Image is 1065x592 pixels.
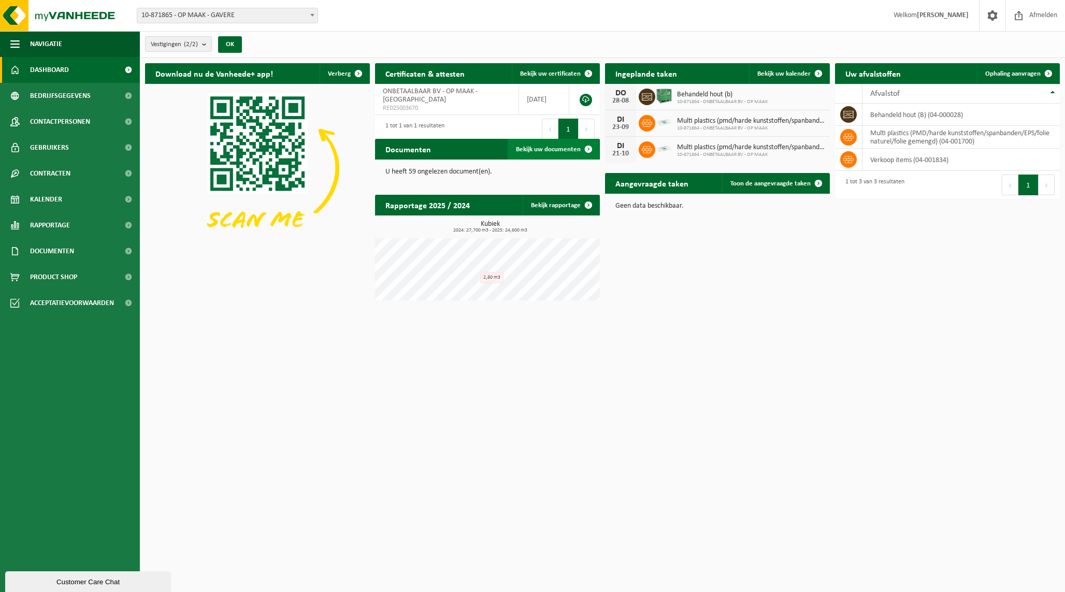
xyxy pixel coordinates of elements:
[512,63,599,84] a: Bekijk uw certificaten
[1002,175,1018,195] button: Previous
[328,70,351,77] span: Verberg
[610,124,631,131] div: 23-09
[862,126,1060,149] td: multi plastics (PMD/harde kunststoffen/spanbanden/EPS/folie naturel/folie gemengd) (04-001700)
[677,99,768,105] span: 10-871864 - ONBETAALBAAR BV - OP MAAK
[30,83,91,109] span: Bedrijfsgegevens
[677,91,768,99] span: Behandeld hout (b)
[30,290,114,316] span: Acceptatievoorwaarden
[1018,175,1039,195] button: 1
[508,139,599,160] a: Bekijk uw documenten
[1039,175,1055,195] button: Next
[722,173,829,194] a: Toon de aangevraagde taken
[757,70,811,77] span: Bekijk uw kalender
[30,212,70,238] span: Rapportage
[730,180,811,187] span: Toon de aangevraagde taken
[383,104,511,112] span: RED25003670
[917,11,969,19] strong: [PERSON_NAME]
[145,63,283,83] h2: Download nu de Vanheede+ app!
[184,41,198,48] count: (2/2)
[677,143,825,152] span: Multi plastics (pmd/harde kunststoffen/spanbanden/eps/folie naturel/folie gemeng...
[520,70,581,77] span: Bekijk uw certificaten
[30,135,69,161] span: Gebruikers
[655,87,673,105] img: PB-HB-1400-HPE-GN-01
[30,186,62,212] span: Kalender
[610,142,631,150] div: DI
[655,113,673,131] img: LP-SK-00500-LPE-16
[615,203,819,210] p: Geen data beschikbaar.
[145,36,212,52] button: Vestigingen(2/2)
[320,63,369,84] button: Verberg
[542,119,558,139] button: Previous
[30,31,62,57] span: Navigatie
[579,119,595,139] button: Next
[610,150,631,157] div: 21-10
[610,89,631,97] div: DO
[523,195,599,215] a: Bekijk rapportage
[480,272,503,283] div: 2,80 m3
[375,63,475,83] h2: Certificaten & attesten
[977,63,1059,84] a: Ophaling aanvragen
[749,63,829,84] a: Bekijk uw kalender
[985,70,1041,77] span: Ophaling aanvragen
[151,37,198,52] span: Vestigingen
[862,104,1060,126] td: behandeld hout (B) (04-000028)
[30,238,74,264] span: Documenten
[677,125,825,132] span: 10-871864 - ONBETAALBAAR BV - OP MAAK
[677,152,825,158] span: 10-871864 - ONBETAALBAAR BV - OP MAAK
[380,118,444,140] div: 1 tot 1 van 1 resultaten
[218,36,242,53] button: OK
[380,228,600,233] span: 2024: 27,700 m3 - 2025: 24,600 m3
[30,161,70,186] span: Contracten
[383,88,478,104] span: ONBETAALBAAR BV - OP MAAK - [GEOGRAPHIC_DATA]
[610,115,631,124] div: DI
[605,63,687,83] h2: Ingeplande taken
[385,168,589,176] p: U heeft 59 ongelezen document(en).
[30,264,77,290] span: Product Shop
[655,140,673,157] img: LP-SK-00500-LPE-16
[677,117,825,125] span: Multi plastics (pmd/harde kunststoffen/spanbanden/eps/folie naturel/folie gemeng...
[610,97,631,105] div: 28-08
[145,84,370,253] img: Download de VHEPlus App
[605,173,699,193] h2: Aangevraagde taken
[870,90,900,98] span: Afvalstof
[516,146,581,153] span: Bekijk uw documenten
[558,119,579,139] button: 1
[375,139,441,159] h2: Documenten
[835,63,911,83] h2: Uw afvalstoffen
[30,57,69,83] span: Dashboard
[5,569,173,592] iframe: chat widget
[862,149,1060,171] td: verkoop items (04-001834)
[137,8,318,23] span: 10-871865 - OP MAAK - GAVERE
[375,195,480,215] h2: Rapportage 2025 / 2024
[840,174,904,196] div: 1 tot 3 van 3 resultaten
[519,84,569,115] td: [DATE]
[380,221,600,233] h3: Kubiek
[30,109,90,135] span: Contactpersonen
